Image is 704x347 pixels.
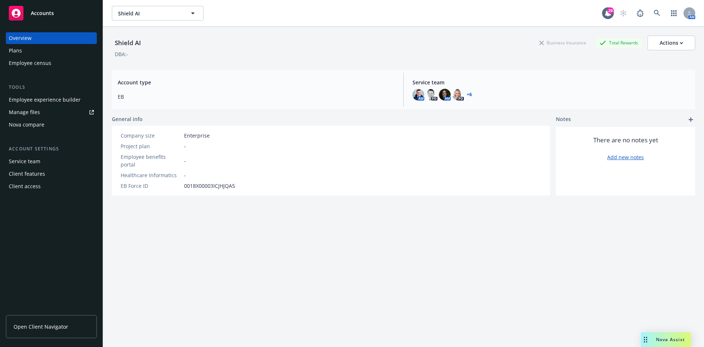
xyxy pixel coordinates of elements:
button: Actions [648,36,695,50]
button: Shield AI [112,6,203,21]
a: add [686,115,695,124]
div: Business Insurance [536,38,590,47]
div: Service team [9,156,40,167]
div: Employee experience builder [9,94,81,106]
div: Shield AI [112,38,144,48]
span: EB [118,93,395,101]
div: Actions [660,36,683,50]
div: Employee census [9,57,51,69]
div: Account settings [6,145,97,153]
a: Employee experience builder [6,94,97,106]
div: EB Force ID [121,182,181,190]
span: Open Client Navigator [14,323,68,330]
div: Manage files [9,106,40,118]
a: Overview [6,32,97,44]
div: Client access [9,180,41,192]
span: Notes [556,115,571,124]
span: Service team [412,78,689,86]
div: 29 [607,6,614,12]
span: Enterprise [184,132,210,139]
div: Plans [9,45,22,56]
span: There are no notes yet [593,136,658,145]
div: Drag to move [641,332,650,347]
div: Total Rewards [596,38,642,47]
span: Account type [118,78,395,86]
a: +6 [467,92,472,97]
div: Project plan [121,142,181,150]
a: Service team [6,156,97,167]
a: Client access [6,180,97,192]
div: Overview [9,32,32,44]
span: Nova Assist [656,336,685,343]
a: Report a Bug [633,6,648,21]
span: Accounts [31,10,54,16]
img: photo [439,89,451,101]
a: Plans [6,45,97,56]
a: Manage files [6,106,97,118]
div: DBA: - [115,50,128,58]
a: Nova compare [6,119,97,131]
div: Healthcare Informatics [121,171,181,179]
div: Client features [9,168,45,180]
img: photo [452,89,464,101]
span: - [184,142,186,150]
div: Tools [6,84,97,91]
span: - [184,171,186,179]
span: - [184,157,186,165]
a: Client features [6,168,97,180]
div: Employee benefits portal [121,153,181,168]
a: Search [650,6,664,21]
button: Nova Assist [641,332,691,347]
span: 0018X00003ICJHJQA5 [184,182,235,190]
a: Employee census [6,57,97,69]
img: photo [412,89,424,101]
a: Accounts [6,3,97,23]
a: Start snowing [616,6,631,21]
div: Company size [121,132,181,139]
span: General info [112,115,143,123]
img: photo [426,89,437,101]
a: Add new notes [607,153,644,161]
a: Switch app [667,6,681,21]
div: Nova compare [9,119,44,131]
span: Shield AI [118,10,181,17]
